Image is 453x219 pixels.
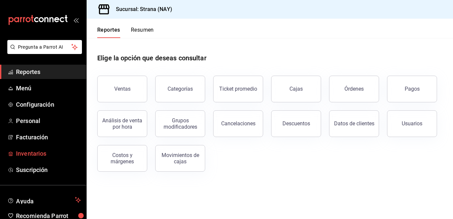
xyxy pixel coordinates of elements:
button: Análisis de venta por hora [97,110,147,137]
div: Órdenes [344,86,364,92]
div: Pagos [405,86,420,92]
button: Resumen [131,27,154,38]
div: Ventas [114,86,131,92]
span: Suscripción [16,165,81,174]
button: Costos y márgenes [97,145,147,172]
button: Ticket promedio [213,76,263,102]
button: Reportes [97,27,120,38]
button: Datos de clientes [329,110,379,137]
button: Categorías [155,76,205,102]
div: Grupos modificadores [160,117,201,130]
span: Inventarios [16,149,81,158]
button: Usuarios [387,110,437,137]
div: navigation tabs [97,27,154,38]
div: Categorías [168,86,193,92]
span: Menú [16,84,81,93]
div: Costos y márgenes [102,152,143,165]
div: Ticket promedio [219,86,257,92]
span: Personal [16,116,81,125]
button: Órdenes [329,76,379,102]
div: Cancelaciones [221,120,255,127]
button: Grupos modificadores [155,110,205,137]
a: Cajas [271,76,321,102]
button: Pregunta a Parrot AI [7,40,82,54]
button: Descuentos [271,110,321,137]
div: Análisis de venta por hora [102,117,143,130]
div: Movimientos de cajas [160,152,201,165]
a: Pregunta a Parrot AI [5,48,82,55]
button: Ventas [97,76,147,102]
h3: Sucursal: Strana (NAY) [111,5,172,13]
button: open_drawer_menu [73,17,79,23]
button: Pagos [387,76,437,102]
span: Pregunta a Parrot AI [18,44,72,51]
button: Movimientos de cajas [155,145,205,172]
span: Reportes [16,67,81,76]
div: Descuentos [282,120,310,127]
h1: Elige la opción que deseas consultar [97,53,207,63]
div: Cajas [289,85,303,93]
span: Configuración [16,100,81,109]
div: Usuarios [402,120,422,127]
span: Facturación [16,133,81,142]
div: Datos de clientes [334,120,374,127]
button: Cancelaciones [213,110,263,137]
span: Ayuda [16,196,72,204]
